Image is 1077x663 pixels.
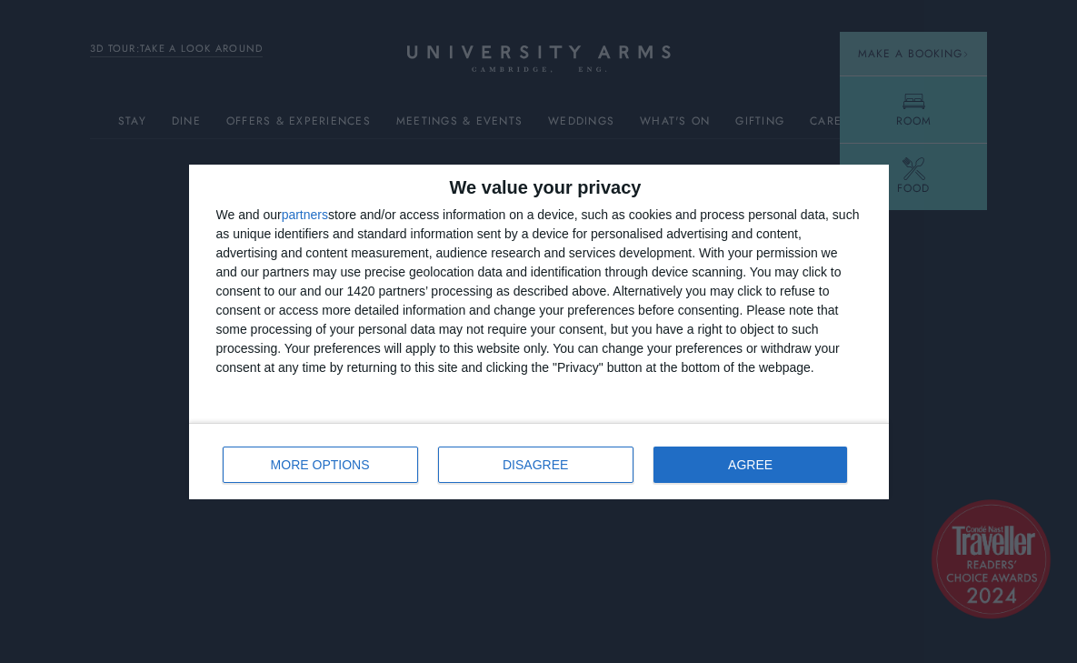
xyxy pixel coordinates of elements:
button: partners [282,208,328,221]
button: MORE OPTIONS [223,447,418,483]
span: AGREE [728,458,773,471]
h2: We value your privacy [216,178,862,196]
div: qc-cmp2-ui [189,165,889,499]
div: We and our store and/or access information on a device, such as cookies and process personal data... [216,206,862,377]
button: DISAGREE [438,447,633,483]
span: DISAGREE [503,458,568,471]
span: MORE OPTIONS [271,458,370,471]
button: AGREE [653,447,848,483]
